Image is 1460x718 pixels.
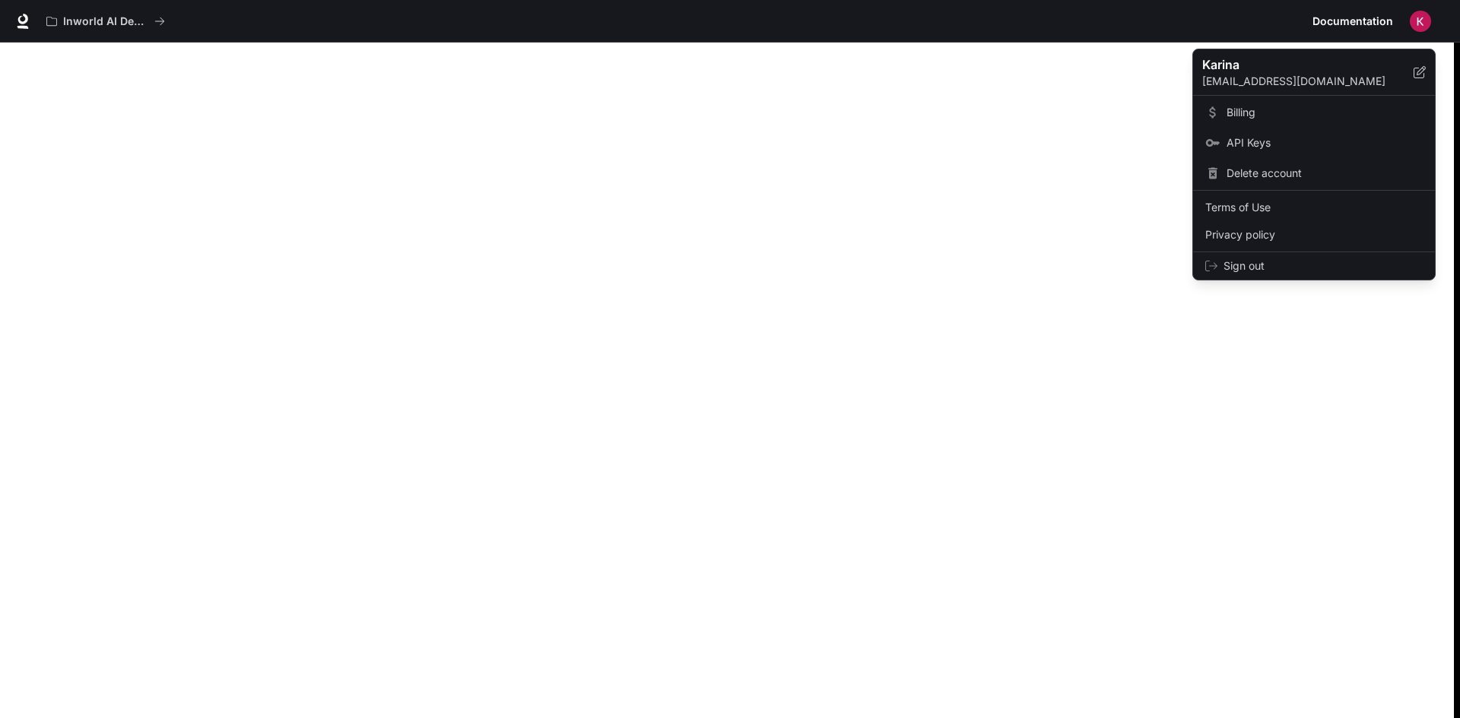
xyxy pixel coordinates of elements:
[1205,200,1423,215] span: Terms of Use
[1193,49,1435,96] div: Karina[EMAIL_ADDRESS][DOMAIN_NAME]
[1193,252,1435,280] div: Sign out
[1196,129,1432,157] a: API Keys
[1224,258,1423,274] span: Sign out
[1202,74,1414,89] p: [EMAIL_ADDRESS][DOMAIN_NAME]
[1227,135,1423,150] span: API Keys
[1196,160,1432,187] div: Delete account
[1196,221,1432,248] a: Privacy policy
[1196,194,1432,221] a: Terms of Use
[1227,105,1423,120] span: Billing
[1202,55,1389,74] p: Karina
[1205,227,1423,242] span: Privacy policy
[1196,99,1432,126] a: Billing
[1227,166,1423,181] span: Delete account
